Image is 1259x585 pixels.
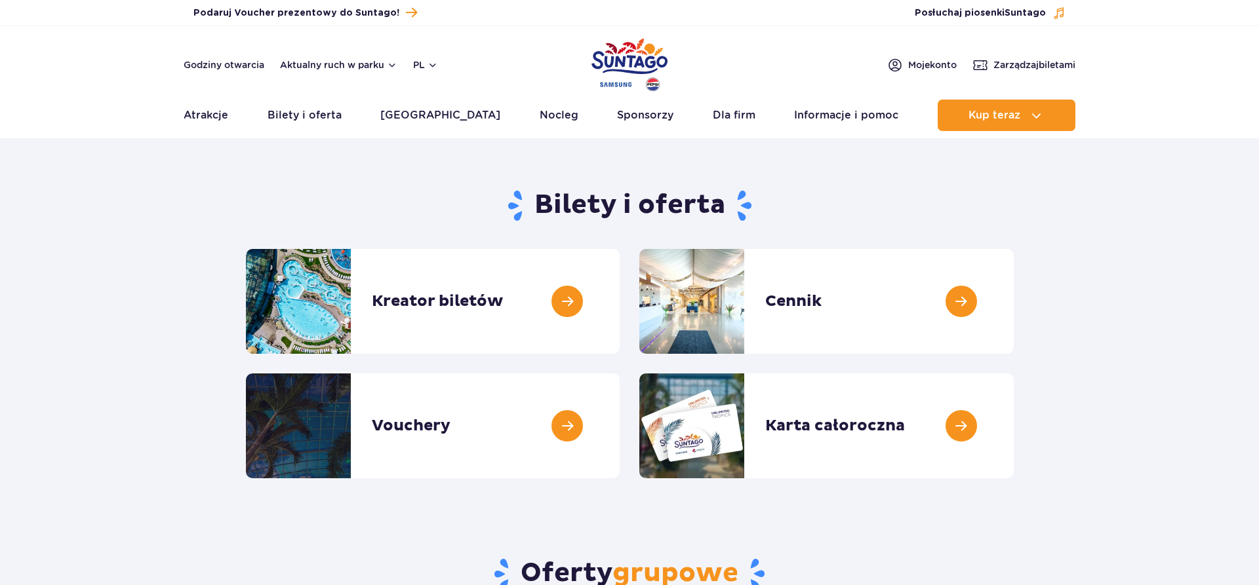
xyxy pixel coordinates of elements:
a: Zarządzajbiletami [972,57,1075,73]
button: Aktualny ruch w parku [280,60,397,70]
span: Zarządzaj biletami [993,58,1075,71]
a: Podaruj Voucher prezentowy do Suntago! [193,4,417,22]
a: Mojekonto [887,57,957,73]
a: Sponsorzy [617,100,673,131]
span: Podaruj Voucher prezentowy do Suntago! [193,7,399,20]
a: Godziny otwarcia [184,58,264,71]
span: Kup teraz [969,109,1020,121]
span: Moje konto [908,58,957,71]
a: Nocleg [540,100,578,131]
button: Posłuchaj piosenkiSuntago [915,7,1066,20]
h1: Bilety i oferta [246,189,1014,223]
span: Posłuchaj piosenki [915,7,1046,20]
a: Dla firm [713,100,755,131]
button: Kup teraz [938,100,1075,131]
button: pl [413,58,438,71]
a: Informacje i pomoc [794,100,898,131]
a: Park of Poland [591,33,668,93]
a: Bilety i oferta [268,100,342,131]
a: Atrakcje [184,100,228,131]
a: [GEOGRAPHIC_DATA] [380,100,500,131]
span: Suntago [1005,9,1046,18]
